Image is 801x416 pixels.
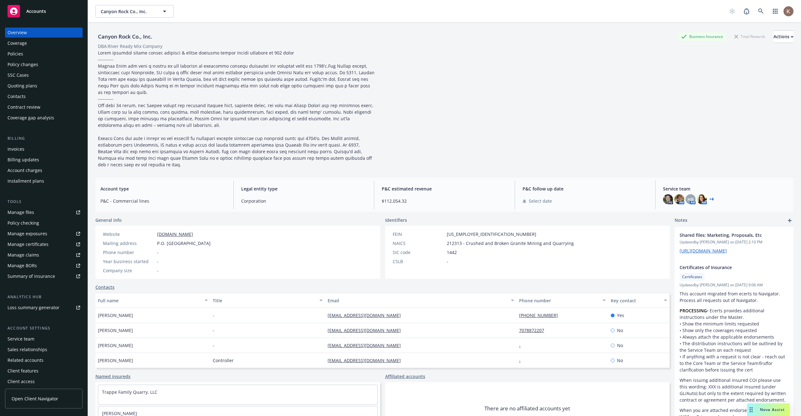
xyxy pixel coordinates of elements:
div: Summary of insurance [8,271,55,281]
span: [PERSON_NAME] [98,357,133,364]
div: NAICS [393,240,444,247]
div: Canyon Rock Co., Inc. [95,33,155,41]
a: [DOMAIN_NAME] [157,231,193,237]
div: Key contact [611,297,660,304]
a: Affiliated accounts [385,373,425,380]
div: Total Rewards [731,33,768,40]
p: This account migrated from ecerts to Navigator. Process all requests out of Navigator. [680,290,788,304]
div: Shared files: Marketing, Proposals, EtcUpdatedby [PERSON_NAME] on [DATE] 2:10 PM[URL][DOMAIN_NAME] [675,227,793,259]
a: Manage exposures [5,229,83,239]
button: Title [210,293,325,308]
a: Policy checking [5,218,83,228]
a: add [786,217,793,224]
div: Coverage gap analysis [8,113,54,123]
span: Legal entity type [241,185,367,192]
span: [PERSON_NAME] [98,342,133,349]
span: Updated by [PERSON_NAME] on [DATE] 2:10 PM [680,239,788,245]
a: Client access [5,377,83,387]
a: Quoting plans [5,81,83,91]
a: Manage BORs [5,261,83,271]
span: No [617,327,623,334]
img: photo [697,194,707,204]
span: [PERSON_NAME] [98,312,133,319]
a: Contract review [5,102,83,112]
span: - [157,267,159,274]
a: Start snowing [726,5,738,18]
span: No [617,342,623,349]
span: - [213,327,214,334]
p: When issuing additional insured COI please use this wording: XXX is additional insured (under GL/... [680,377,788,403]
span: Canyon Rock Co., Inc. [101,8,155,15]
span: HB [687,196,694,203]
div: Manage files [8,207,34,217]
div: Manage exposures [8,229,47,239]
div: Service team [8,334,34,344]
a: Related accounts [5,355,83,365]
a: - [519,342,526,348]
a: Report a Bug [740,5,753,18]
span: Yes [617,312,624,319]
span: - [157,258,159,265]
div: Full name [98,297,201,304]
div: Title [213,297,316,304]
div: Account charges [8,165,42,175]
button: Phone number [517,293,609,308]
a: Switch app [769,5,782,18]
img: photo [783,6,793,16]
div: Contract review [8,102,40,112]
a: [URL][DOMAIN_NAME] [680,248,727,254]
span: No [617,357,623,364]
span: Certificates of Insurance [680,264,772,271]
div: Overview [8,28,27,38]
p: • Ecerts provides additional instructions under the Master. • Show the minimum limits requested •... [680,307,788,373]
span: Notes [675,217,687,224]
div: Policies [8,49,23,59]
a: Trappe Family Quarry, LLC [102,389,157,395]
span: 1442 [447,249,457,256]
img: photo [663,194,673,204]
div: Quoting plans [8,81,37,91]
div: Manage certificates [8,239,48,249]
div: Invoices [8,144,24,154]
a: [PHONE_NUMBER] [519,312,563,318]
img: photo [674,194,684,204]
span: P&C - Commercial lines [100,198,226,204]
span: $112,054.32 [382,198,507,204]
a: [EMAIL_ADDRESS][DOMAIN_NAME] [328,342,406,348]
span: Corporation [241,198,367,204]
div: Drag to move [747,403,755,416]
span: - [213,342,214,349]
div: DBA: River Ready Mix Company [98,43,162,49]
a: Contacts [95,284,115,290]
a: Manage claims [5,250,83,260]
div: Business Insurance [678,33,726,40]
span: Nova Assist [760,407,785,412]
div: Sales relationships [8,345,47,355]
a: Accounts [5,3,83,20]
div: Tools [5,199,83,205]
button: Actions [773,30,793,43]
a: [EMAIL_ADDRESS][DOMAIN_NAME] [328,312,406,318]
a: Contacts [5,91,83,101]
div: SSC Cases [8,70,29,80]
a: - [519,357,526,363]
div: Phone number [103,249,155,256]
div: CSLB [393,258,444,265]
div: Policy checking [8,218,39,228]
button: Canyon Rock Co., Inc. [95,5,174,18]
button: Email [325,293,517,308]
span: Identifiers [385,217,407,223]
span: Select date [529,198,552,204]
a: Account charges [5,165,83,175]
div: Manage claims [8,250,39,260]
button: Full name [95,293,210,308]
span: Certificates [682,274,702,280]
span: 212313 - Crushed and Broken Granite Mining and Quarrying [447,240,574,247]
a: Named insureds [95,373,130,380]
a: Search [755,5,767,18]
a: Coverage [5,38,83,48]
a: Policies [5,49,83,59]
div: Website [103,231,155,237]
div: Client access [8,377,35,387]
div: Billing updates [8,155,39,165]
